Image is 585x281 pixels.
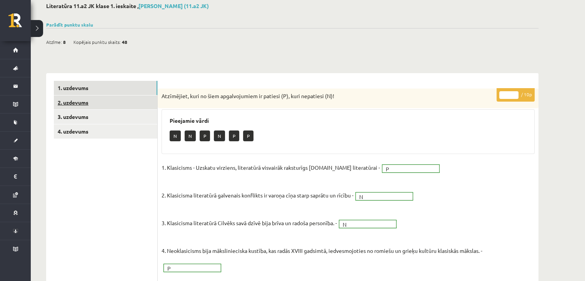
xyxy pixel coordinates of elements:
p: 1. Klasicisms - Uzskatu virziens, literatūrā visvairāk raksturīgs [DOMAIN_NAME] literatūrai - [162,162,380,173]
span: Kopējais punktu skaits: [73,36,121,48]
span: 8 [63,36,66,48]
p: P [229,130,239,141]
p: N [170,130,181,141]
span: N [343,221,386,228]
p: N [185,130,196,141]
a: [PERSON_NAME] (11.a2 JK) [138,2,209,9]
a: 2. uzdevums [54,95,157,110]
p: P [200,130,210,141]
a: N [339,220,396,228]
a: 1. uzdevums [54,81,157,95]
p: 3. Klasicisma literatūrā Cilvēks savā dzīvē bija brīva un radoša personība. - [162,206,337,229]
h2: Literatūra 11.a2 JK klase 1. ieskaite , [46,3,538,9]
p: Atzīmējiet, kuri no šiem apgalvojumiem ir patiesi (P), kuri nepatiesi (N)! [162,92,496,100]
h3: Pieejamie vārdi [170,117,527,124]
a: 4. uzdevums [54,124,157,139]
a: P [164,264,221,272]
span: N [359,193,402,201]
a: N [356,192,413,200]
p: / 10p [497,88,535,102]
a: P [382,165,439,172]
p: N [214,130,225,141]
span: 48 [122,36,127,48]
a: 3. uzdevums [54,110,157,124]
p: P [243,130,253,141]
span: P [386,165,429,173]
span: Atzīme: [46,36,62,48]
p: 2. Klasicisma literatūrā galvenais konflikts ir varoņa cīņa starp saprātu un rīcību - [162,178,353,201]
p: 4. Neoklasicisms bija mākslinieciska kustība, kas radās XVIII gadsimtā, iedvesmojoties no romiešu... [162,233,482,256]
span: P [167,264,210,272]
a: Rīgas 1. Tālmācības vidusskola [8,13,31,33]
a: Parādīt punktu skalu [46,22,93,28]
